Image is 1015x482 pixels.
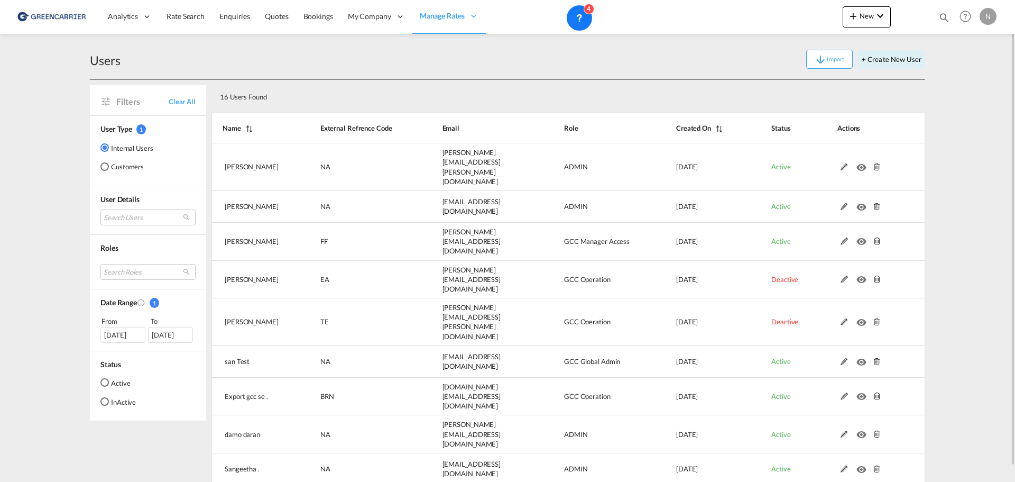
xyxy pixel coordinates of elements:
[211,298,294,346] td: Therese Eriksson
[211,143,294,191] td: Saranya K
[225,430,260,439] span: damo daran
[420,11,465,21] span: Manage Rates
[150,316,196,326] div: To
[416,223,538,261] td: fredrik.fagerman@greencarrier.com
[856,463,870,470] md-icon: icon-eye
[938,12,950,23] md-icon: icon-magnify
[814,53,827,66] md-icon: icon-arrow-down
[771,357,790,366] span: Active
[806,50,853,69] button: icon-arrow-downImport
[811,113,925,143] th: Actions
[16,5,87,29] img: 609dfd708afe11efa14177256b0082fb.png
[650,143,745,191] td: 2025-05-13
[416,261,538,299] td: emmie.albertsson@greencarrier.com
[650,223,745,261] td: 2025-05-07
[771,202,790,211] span: Active
[442,383,501,410] span: [DOMAIN_NAME][EMAIL_ADDRESS][DOMAIN_NAME]
[564,237,630,245] span: GCC Manager Access
[320,317,329,326] span: TE
[100,360,121,369] span: Status
[225,202,279,211] span: [PERSON_NAME]
[676,162,698,171] span: [DATE]
[650,261,745,299] td: 2025-04-24
[211,261,294,299] td: Emmie Albertsson
[320,430,330,439] span: NA
[225,392,268,401] span: Export gcc se .
[771,237,790,245] span: Active
[538,346,650,378] td: GCC Global Admin
[294,223,416,261] td: FF
[856,390,870,397] md-icon: icon-eye
[771,430,790,439] span: Active
[442,420,501,448] span: [PERSON_NAME][EMAIL_ADDRESS][DOMAIN_NAME]
[100,161,153,172] md-radio-button: Customers
[211,113,294,143] th: Name
[538,298,650,346] td: GCC Operation
[442,197,501,215] span: [EMAIL_ADDRESS][DOMAIN_NAME]
[216,84,851,106] div: 16 Users Found
[416,378,538,416] td: export.gcc.se@greencarrier.com
[136,124,146,134] span: 1
[320,392,334,401] span: BRN
[771,392,790,401] span: Active
[150,298,159,308] span: 1
[294,415,416,453] td: NA
[225,357,250,366] span: san Test
[856,201,870,208] md-icon: icon-eye
[320,202,330,211] span: NA
[416,143,538,191] td: saranya.kothandan@freightfy.com
[320,465,330,473] span: NA
[564,317,611,326] span: GCC Operation
[294,298,416,346] td: TE
[956,7,980,26] div: Help
[219,12,250,21] span: Enquiries
[211,378,294,416] td: Export gcc se .
[538,113,650,143] th: Role
[650,415,745,453] td: 2025-01-14
[294,346,416,378] td: NA
[137,298,145,307] md-icon: Created On
[320,357,330,366] span: NA
[294,261,416,299] td: EA
[676,392,698,401] span: [DATE]
[856,273,870,280] md-icon: icon-eye
[100,124,132,133] span: User Type
[856,161,870,168] md-icon: icon-eye
[676,465,698,473] span: [DATE]
[856,356,870,363] md-icon: icon-eye
[650,378,745,416] td: 2025-01-21
[416,113,538,143] th: Email
[538,415,650,453] td: ADMIN
[874,10,887,22] md-icon: icon-chevron-down
[676,357,698,366] span: [DATE]
[676,430,698,439] span: [DATE]
[676,275,698,284] span: [DATE]
[416,298,538,346] td: therese.eriksson@greencarrier.com
[442,460,501,478] span: [EMAIL_ADDRESS][DOMAIN_NAME]
[225,275,279,284] span: [PERSON_NAME]
[856,235,870,242] md-icon: icon-eye
[211,191,294,223] td: Dinesh Kumar
[564,202,588,211] span: ADMIN
[538,261,650,299] td: GCC Operation
[320,162,330,171] span: NA
[442,148,501,186] span: [PERSON_NAME][EMAIL_ADDRESS][PERSON_NAME][DOMAIN_NAME]
[676,317,698,326] span: [DATE]
[843,6,891,28] button: icon-plus 400-fgNewicon-chevron-down
[416,346,538,378] td: sangeetha.r@freightif.com
[858,50,925,69] button: + Create New User
[564,392,611,401] span: GCC Operation
[416,191,538,223] td: dinesh.kumar@freightify.com
[564,162,588,171] span: ADMIN
[856,316,870,323] md-icon: icon-eye
[90,52,121,69] div: Users
[676,237,698,245] span: [DATE]
[100,316,196,342] span: From To [DATE][DATE]
[538,378,650,416] td: GCC Operation
[265,12,288,21] span: Quotes
[442,352,501,370] span: [EMAIL_ADDRESS][DOMAIN_NAME]
[294,113,416,143] th: External Refrence Code
[938,12,950,28] div: icon-magnify
[148,327,193,343] div: [DATE]
[847,12,887,20] span: New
